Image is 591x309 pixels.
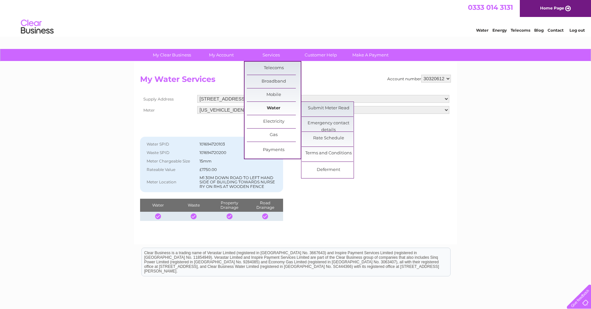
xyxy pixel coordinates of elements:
a: Contact [548,28,564,33]
img: logo.png [21,17,54,37]
th: Water SPID [143,140,198,148]
a: Blog [534,28,544,33]
a: Customer Help [294,49,348,61]
th: Meter [140,104,196,116]
th: Rateable Value [143,165,198,174]
a: Gas [247,129,301,142]
a: Water [247,102,301,115]
th: Waste [176,199,211,212]
th: Road Drainage [247,199,283,212]
th: Meter Location [143,174,198,191]
a: My Account [195,49,248,61]
a: Mobile [247,88,301,101]
td: 15mm [198,157,280,165]
td: £1750.00 [198,165,280,174]
a: 0333 014 3131 [468,3,513,11]
div: Account number [387,75,451,83]
td: 101694720103 [198,140,280,148]
a: Terms and Conditions [302,147,356,160]
a: Submit Meter Read [302,102,356,115]
td: 101694720200 [198,148,280,157]
h2: My Water Services [140,75,451,87]
th: Property Drainage [212,199,247,212]
a: My Clear Business [145,49,199,61]
a: Telecoms [247,62,301,75]
a: Rate Schedule [302,132,356,145]
a: Telecoms [511,28,530,33]
th: Supply Address [140,93,196,104]
a: Payments [247,144,301,157]
a: Electricity [247,115,301,128]
th: Meter Chargeable Size [143,157,198,165]
a: Emergency contact details [302,117,356,130]
a: Make A Payment [343,49,397,61]
th: Waste SPID [143,148,198,157]
a: Services [244,49,298,61]
td: M1 30M DOWN ROAD TO LEFT HAND SIDE OF BUILDING TOWARDS NURSE RY ON RHS AT WOODEN FENCE [198,174,280,191]
a: Broadband [247,75,301,88]
a: Log out [569,28,585,33]
div: Clear Business is a trading name of Verastar Limited (registered in [GEOGRAPHIC_DATA] No. 3667643... [142,4,450,32]
a: Water [476,28,488,33]
a: Deferment [302,163,356,177]
th: Water [140,199,176,212]
a: Energy [492,28,507,33]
